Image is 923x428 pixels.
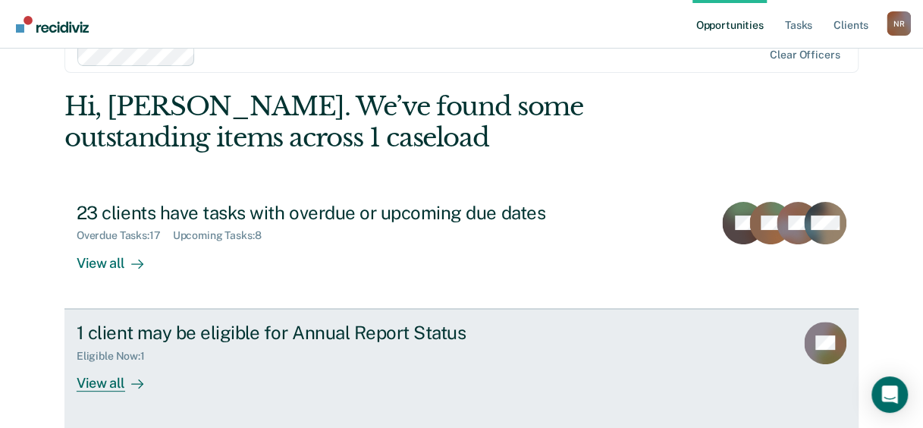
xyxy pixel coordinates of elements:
[173,229,274,242] div: Upcoming Tasks : 8
[77,362,162,392] div: View all
[887,11,911,36] div: N R
[770,49,840,61] div: Clear officers
[77,202,609,224] div: 23 clients have tasks with overdue or upcoming due dates
[16,16,89,33] img: Recidiviz
[77,350,157,363] div: Eligible Now : 1
[77,322,609,344] div: 1 client may be eligible for Annual Report Status
[77,242,162,272] div: View all
[77,229,173,242] div: Overdue Tasks : 17
[64,190,859,309] a: 23 clients have tasks with overdue or upcoming due datesOverdue Tasks:17Upcoming Tasks:8View all
[64,91,700,153] div: Hi, [PERSON_NAME]. We’ve found some outstanding items across 1 caseload
[871,376,908,413] div: Open Intercom Messenger
[887,11,911,36] button: Profile dropdown button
